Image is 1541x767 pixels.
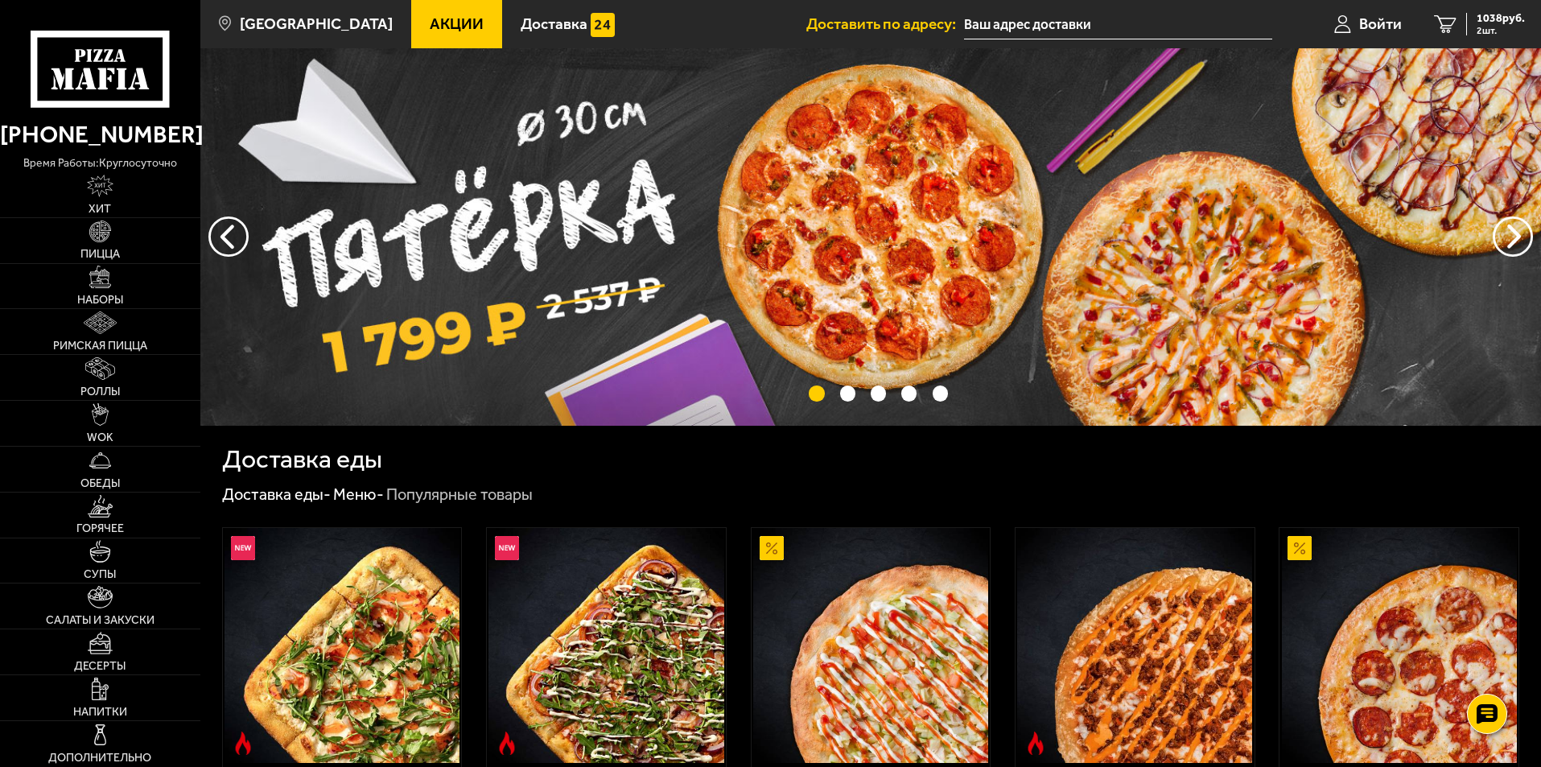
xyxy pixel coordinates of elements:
[488,528,723,763] img: Римская с мясным ассорти
[1477,13,1525,24] span: 1038 руб.
[901,386,917,401] button: точки переключения
[225,528,459,763] img: Римская с креветками
[77,295,123,306] span: Наборы
[1288,536,1312,560] img: Акционный
[495,732,519,756] img: Острое блюдо
[1279,528,1518,763] a: АкционныйПепперони 25 см (толстое с сыром)
[964,10,1272,39] input: Ваш адрес доставки
[223,528,462,763] a: НовинкаОстрое блюдоРимская с креветками
[430,16,484,31] span: Акции
[89,204,111,215] span: Хит
[76,523,124,534] span: Горячее
[222,447,382,472] h1: Доставка еды
[1016,528,1255,763] a: Острое блюдоБиф чили 25 см (толстое с сыром)
[933,386,948,401] button: точки переключения
[53,340,147,352] span: Римская пицца
[240,16,393,31] span: [GEOGRAPHIC_DATA]
[1359,16,1402,31] span: Войти
[840,386,855,401] button: точки переключения
[333,485,384,504] a: Меню-
[73,707,127,718] span: Напитки
[760,536,784,560] img: Акционный
[48,753,151,764] span: Дополнительно
[80,386,120,398] span: Роллы
[84,569,116,580] span: Супы
[386,485,533,505] div: Популярные товары
[871,386,886,401] button: точки переключения
[46,615,155,626] span: Салаты и закуски
[74,661,126,672] span: Десерты
[208,216,249,257] button: следующий
[222,485,331,504] a: Доставка еды-
[87,432,113,443] span: WOK
[1282,528,1517,763] img: Пепперони 25 см (толстое с сыром)
[80,478,120,489] span: Обеды
[753,528,988,763] img: Аль-Шам 25 см (тонкое тесто)
[1477,26,1525,35] span: 2 шт.
[752,528,991,763] a: АкционныйАль-Шам 25 см (тонкое тесто)
[809,386,824,401] button: точки переключения
[591,13,615,37] img: 15daf4d41897b9f0e9f617042186c801.svg
[231,732,255,756] img: Острое блюдо
[521,16,587,31] span: Доставка
[1493,216,1533,257] button: предыдущий
[1024,732,1048,756] img: Острое блюдо
[487,528,726,763] a: НовинкаОстрое блюдоРимская с мясным ассорти
[806,16,964,31] span: Доставить по адресу:
[231,536,255,560] img: Новинка
[1017,528,1252,763] img: Биф чили 25 см (толстое с сыром)
[80,249,120,260] span: Пицца
[495,536,519,560] img: Новинка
